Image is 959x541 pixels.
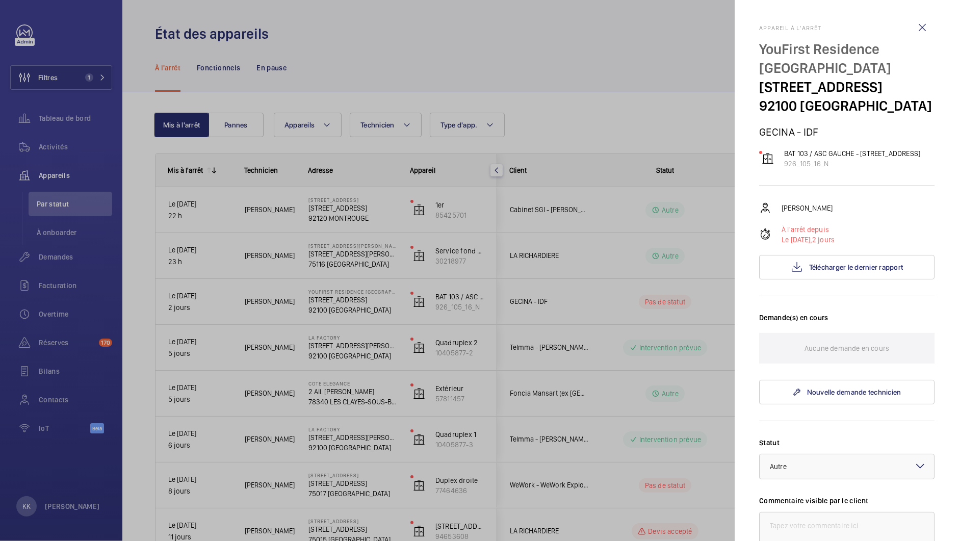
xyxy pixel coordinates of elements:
p: BAT 103 / ASC GAUCHE - [STREET_ADDRESS] [784,148,920,159]
a: Nouvelle demande technicien [759,380,935,404]
span: Le [DATE], [782,236,812,244]
p: YouFirst Residence [GEOGRAPHIC_DATA] [759,40,935,78]
h3: Demande(s) en cours [759,313,935,333]
p: [PERSON_NAME] [782,203,833,213]
p: GECINA - IDF [759,125,935,138]
button: Télécharger le dernier rapport [759,255,935,279]
p: 92100 [GEOGRAPHIC_DATA] [759,96,935,115]
p: À l'arrêt depuis [782,224,835,235]
img: elevator.svg [762,152,774,165]
label: Statut [759,437,935,448]
h2: Appareil à l'arrêt [759,24,935,32]
label: Commentaire visible par le client [759,496,935,506]
span: Autre [770,462,787,471]
p: [STREET_ADDRESS] [759,78,935,96]
p: 2 jours [782,235,835,245]
p: 926_105_16_N [784,159,920,169]
span: Télécharger le dernier rapport [809,263,903,271]
p: Aucune demande en cours [805,333,889,364]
